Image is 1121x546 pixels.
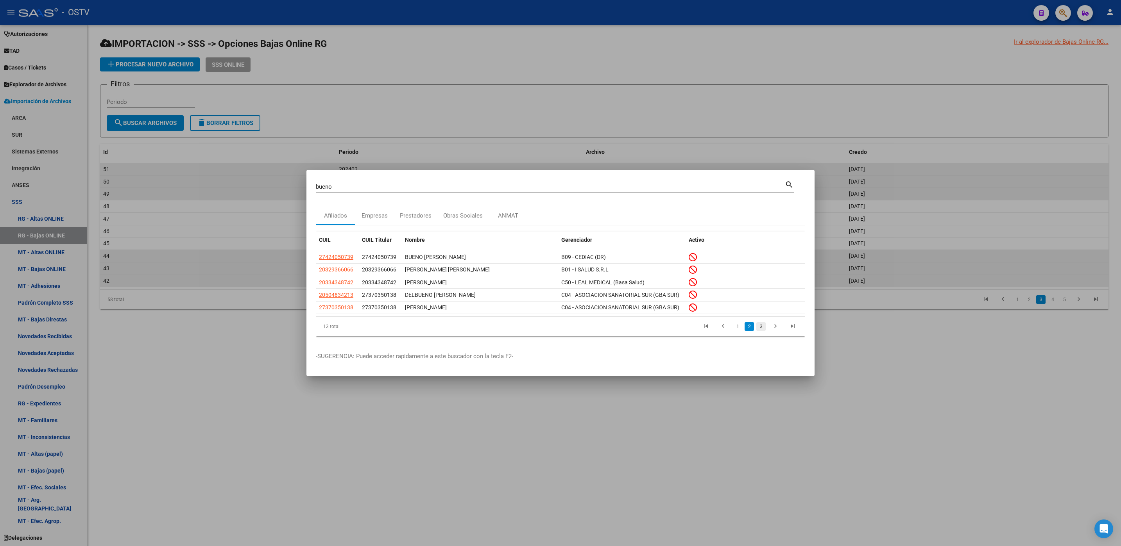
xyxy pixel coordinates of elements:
a: 1 [733,322,742,331]
datatable-header-cell: CUIL [316,232,359,248]
span: C04 - ASOCIACION SANATORIAL SUR (GBA SUR) [561,304,679,310]
span: C04 - ASOCIACION SANATORIAL SUR (GBA SUR) [561,292,679,298]
a: go to last page [785,322,800,331]
div: Prestadores [400,211,432,220]
div: [PERSON_NAME] [405,303,555,312]
li: page 3 [755,320,767,333]
span: Nombre [405,237,425,243]
div: [PERSON_NAME] [405,278,555,287]
span: B09 - CEDIAC (DR) [561,254,606,260]
div: BUENO [PERSON_NAME] [405,253,555,262]
a: 3 [756,322,766,331]
span: CUIL [319,237,331,243]
div: DELBUENO [PERSON_NAME] [405,291,555,300]
p: -SUGERENCIA: Puede acceder rapidamente a este buscador con la tecla F2- [316,352,805,361]
span: 20329366066 [362,266,396,273]
span: 27424050739 [362,254,396,260]
datatable-header-cell: Gerenciador [558,232,686,248]
div: 13 total [316,317,412,336]
li: page 1 [732,320,743,333]
div: Obras Sociales [443,211,483,220]
span: 20334348742 [319,279,353,285]
div: ANMAT [498,211,518,220]
span: C50 - LEAL MEDICAL (Basa Salud) [561,279,645,285]
datatable-header-cell: Nombre [402,232,558,248]
div: Afiliados [324,211,347,220]
datatable-header-cell: CUIL Titular [359,232,402,248]
a: go to next page [768,322,783,331]
span: 20329366066 [319,266,353,273]
span: 27424050739 [319,254,353,260]
span: 27370350138 [319,304,353,310]
span: 27370350138 [362,304,396,310]
div: [PERSON_NAME] [PERSON_NAME] [405,265,555,274]
mat-icon: search [785,179,794,189]
span: CUIL Titular [362,237,392,243]
span: 20334348742 [362,279,396,285]
div: Open Intercom Messenger [1094,519,1113,538]
a: go to first page [698,322,713,331]
div: Empresas [362,211,388,220]
datatable-header-cell: Activo [686,232,805,248]
li: page 2 [743,320,755,333]
span: B01 - I SALUD S.R.L [561,266,609,273]
span: 20504834213 [319,292,353,298]
a: go to previous page [716,322,731,331]
span: Gerenciador [561,237,592,243]
span: 27370350138 [362,292,396,298]
a: 2 [745,322,754,331]
span: Activo [689,237,704,243]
